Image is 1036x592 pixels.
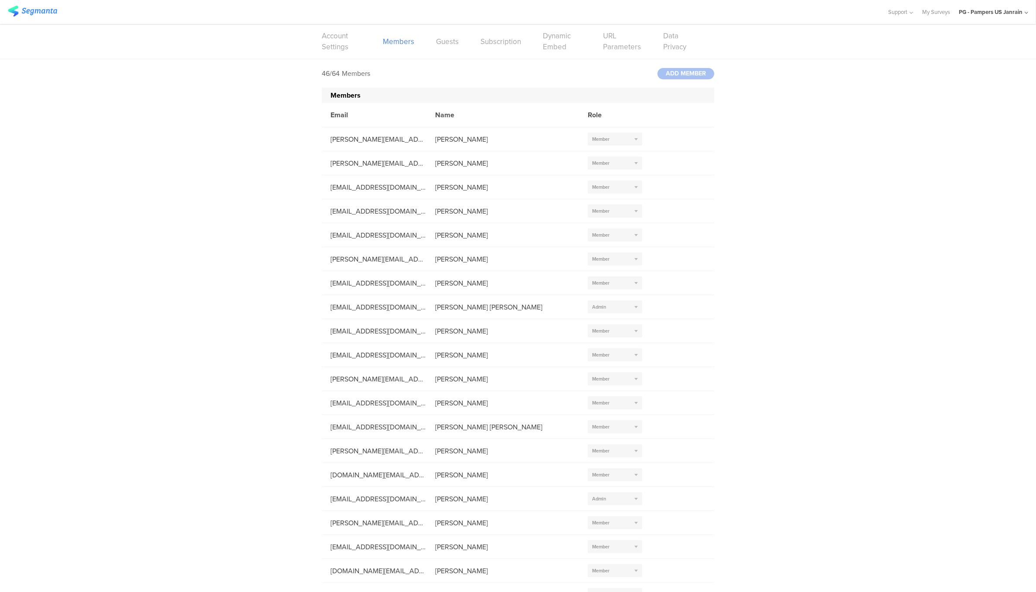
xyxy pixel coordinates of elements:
span: Member [592,184,610,191]
div: [PERSON_NAME][EMAIL_ADDRESS][DOMAIN_NAME] [322,134,426,144]
div: [PERSON_NAME] [426,182,579,192]
div: Members [322,88,714,103]
div: [PERSON_NAME][EMAIL_ADDRESS][DOMAIN_NAME] [322,446,426,456]
span: Member [592,447,610,454]
div: [PERSON_NAME] [426,278,579,288]
span: Member [592,327,610,334]
div: [PERSON_NAME] [426,446,579,456]
div: [PERSON_NAME] [426,470,579,480]
span: Admin [592,495,606,502]
span: Member [592,351,610,358]
div: [PERSON_NAME] [426,518,579,528]
span: Member [592,160,610,167]
span: Admin [592,303,606,310]
div: [EMAIL_ADDRESS][DOMAIN_NAME] [322,302,426,312]
a: Data Privacy [664,31,692,52]
span: Member [592,423,610,430]
div: Name [426,110,579,120]
a: Dynamic Embed [543,31,581,52]
div: [PERSON_NAME] [426,374,579,384]
span: Member [592,543,610,550]
div: [PERSON_NAME] [426,494,579,504]
div: PG - Pampers US Janrain [959,8,1022,16]
div: [EMAIL_ADDRESS][DOMAIN_NAME] [322,230,426,240]
div: [PERSON_NAME] [426,326,579,336]
div: [PERSON_NAME][EMAIL_ADDRESS][DOMAIN_NAME] [322,374,426,384]
div: [EMAIL_ADDRESS][DOMAIN_NAME] [322,326,426,336]
span: Member [592,375,610,382]
span: Member [592,208,610,214]
div: [PERSON_NAME] [426,134,579,144]
div: [EMAIL_ADDRESS][DOMAIN_NAME] [322,206,426,216]
div: [EMAIL_ADDRESS][DOMAIN_NAME] [322,398,426,408]
span: Member [592,231,610,238]
span: Member [592,255,610,262]
div: [PERSON_NAME] [426,566,579,576]
div: [PERSON_NAME] [426,206,579,216]
div: [DOMAIN_NAME][EMAIL_ADDRESS][DOMAIN_NAME] [322,566,426,576]
div: [EMAIL_ADDRESS][DOMAIN_NAME] [322,350,426,360]
a: Subscription [481,36,521,47]
span: Support [889,8,908,16]
div: [EMAIL_ADDRESS][DOMAIN_NAME] [322,182,426,192]
span: Member [592,279,610,286]
span: Member [592,567,610,574]
div: [EMAIL_ADDRESS][DOMAIN_NAME] [322,278,426,288]
div: [EMAIL_ADDRESS][DOMAIN_NAME] [322,494,426,504]
div: [DOMAIN_NAME][EMAIL_ADDRESS][DOMAIN_NAME] [322,470,426,480]
div: [PERSON_NAME] [426,542,579,552]
div: 46/64 Members [322,68,370,78]
span: Member [592,519,610,526]
span: Member [592,399,610,406]
div: Role [579,110,658,120]
div: [EMAIL_ADDRESS][DOMAIN_NAME] [322,542,426,552]
div: [PERSON_NAME][EMAIL_ADDRESS][DOMAIN_NAME] [322,518,426,528]
a: URL Parameters [603,31,641,52]
div: [PERSON_NAME] [PERSON_NAME] [426,302,579,312]
div: [PERSON_NAME] [426,230,579,240]
div: [PERSON_NAME] [426,158,579,168]
div: [PERSON_NAME] [426,398,579,408]
div: [PERSON_NAME] [426,350,579,360]
img: segmanta logo [8,6,57,17]
a: Guests [436,36,459,47]
a: Account Settings [322,31,361,52]
div: [EMAIL_ADDRESS][DOMAIN_NAME] [322,422,426,432]
span: Member [592,136,610,143]
div: [PERSON_NAME][EMAIL_ADDRESS][DOMAIN_NAME] [322,254,426,264]
span: Member [592,471,610,478]
div: [PERSON_NAME] [PERSON_NAME] [426,422,579,432]
div: [PERSON_NAME] [426,254,579,264]
div: [PERSON_NAME][EMAIL_ADDRESS][DOMAIN_NAME] [322,158,426,168]
div: Email [322,110,426,120]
